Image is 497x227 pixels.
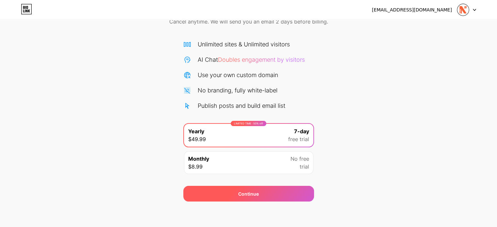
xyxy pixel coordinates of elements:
div: Unlimited sites & Unlimited visitors [198,40,290,49]
div: No branding, fully white-label [198,86,277,95]
span: free trial [288,135,309,143]
span: Monthly [188,155,209,163]
div: LIMITED TIME : 50% off [231,121,266,126]
span: $49.99 [188,135,206,143]
div: Use your own custom domain [198,71,278,79]
span: Doubles engagement by visitors [218,56,305,63]
span: 7-day [294,127,309,135]
div: Publish posts and build email list [198,101,285,110]
div: [EMAIL_ADDRESS][DOMAIN_NAME] [372,7,452,13]
span: trial [300,163,309,170]
span: Yearly [188,127,204,135]
span: $8.99 [188,163,203,170]
div: AI Chat [198,55,305,64]
span: Cancel anytime. We will send you an email 2 days before billing. [169,18,328,25]
span: No free [290,155,309,163]
div: Continue [238,190,259,197]
img: nexby [457,4,469,16]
